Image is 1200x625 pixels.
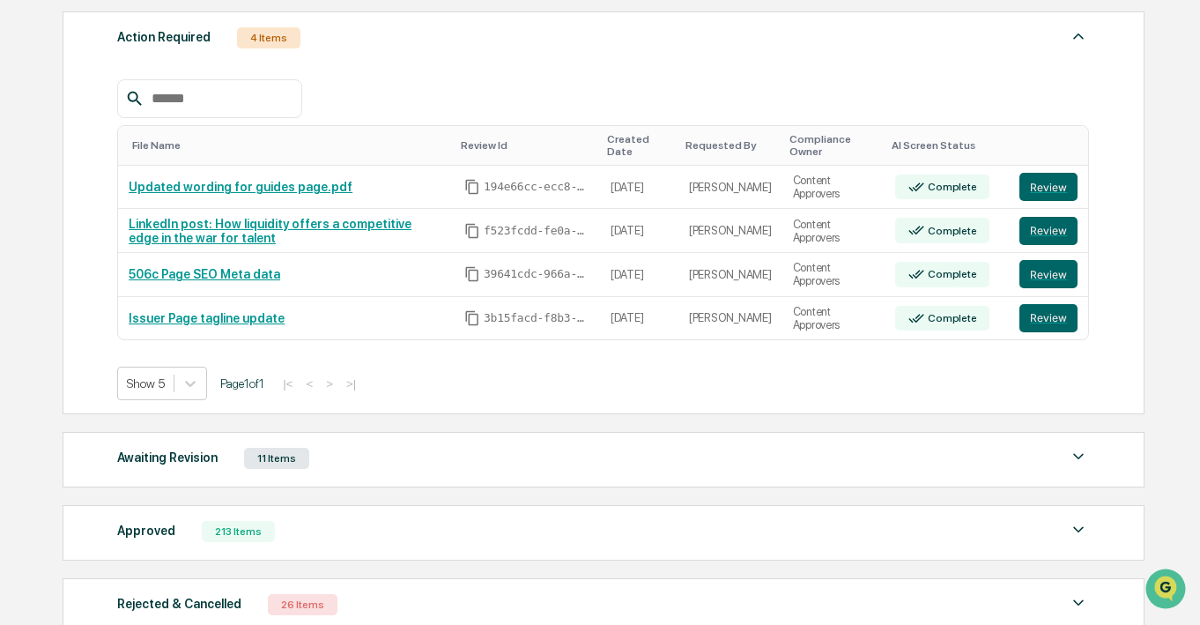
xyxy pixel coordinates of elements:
[202,521,275,542] div: 213 Items
[237,27,300,48] div: 4 Items
[1019,173,1078,201] button: Review
[1068,519,1089,540] img: caret
[341,376,361,391] button: >|
[175,299,213,312] span: Pylon
[117,519,175,542] div: Approved
[268,594,337,615] div: 26 Items
[35,256,111,273] span: Data Lookup
[464,266,480,282] span: Copy Id
[18,224,32,238] div: 🖐️
[60,135,289,153] div: Start new chat
[1019,217,1078,245] button: Review
[600,253,678,297] td: [DATE]
[244,448,309,469] div: 11 Items
[607,133,671,158] div: Toggle SortBy
[782,166,885,210] td: Content Approvers
[18,135,49,167] img: 1746055101610-c473b297-6a78-478c-a979-82029cc54cd1
[600,297,678,340] td: [DATE]
[145,222,219,240] span: Attestations
[892,139,1002,152] div: Toggle SortBy
[484,267,589,281] span: 39641cdc-966a-4e65-879f-2a6a777944d8
[782,209,885,253] td: Content Approvers
[678,297,782,340] td: [PERSON_NAME]
[129,180,352,194] a: Updated wording for guides page.pdf
[129,217,411,245] a: LinkedIn post: How liquidity offers a competitive edge in the war for talent
[278,376,298,391] button: |<
[678,209,782,253] td: [PERSON_NAME]
[220,376,264,391] span: Page 1 of 1
[132,139,447,152] div: Toggle SortBy
[484,224,589,238] span: f523fcdd-fe0a-4d70-aff0-2c119d2ece14
[464,223,480,239] span: Copy Id
[600,209,678,253] td: [DATE]
[484,180,589,194] span: 194e66cc-ecc8-4dc3-9501-03aeaf1f7ffc
[117,446,218,469] div: Awaiting Revision
[129,267,280,281] a: 506c Page SEO Meta data
[117,26,211,48] div: Action Required
[18,37,321,65] p: How can we help?
[678,253,782,297] td: [PERSON_NAME]
[782,297,885,340] td: Content Approvers
[1019,260,1078,288] button: Review
[464,179,480,195] span: Copy Id
[1068,446,1089,467] img: caret
[129,311,285,325] a: Issuer Page tagline update
[1019,304,1078,332] button: Review
[600,166,678,210] td: [DATE]
[924,268,976,280] div: Complete
[685,139,775,152] div: Toggle SortBy
[117,592,241,615] div: Rejected & Cancelled
[484,311,589,325] span: 3b15facd-f8b3-477c-80ee-d7a648742bf4
[300,140,321,161] button: Start new chat
[321,376,338,391] button: >
[678,166,782,210] td: [PERSON_NAME]
[1068,26,1089,47] img: caret
[1068,592,1089,614] img: caret
[35,222,114,240] span: Preclearance
[1023,139,1081,152] div: Toggle SortBy
[782,253,885,297] td: Content Approvers
[464,310,480,326] span: Copy Id
[11,215,121,247] a: 🖐️Preclearance
[128,224,142,238] div: 🗄️
[789,133,878,158] div: Toggle SortBy
[924,181,976,193] div: Complete
[1144,567,1191,614] iframe: Open customer support
[11,249,118,280] a: 🔎Data Lookup
[18,257,32,272] div: 🔎
[924,225,976,237] div: Complete
[924,312,976,324] div: Complete
[60,153,223,167] div: We're available if you need us!
[121,215,226,247] a: 🗄️Attestations
[300,376,318,391] button: <
[124,298,213,312] a: Powered byPylon
[461,139,593,152] div: Toggle SortBy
